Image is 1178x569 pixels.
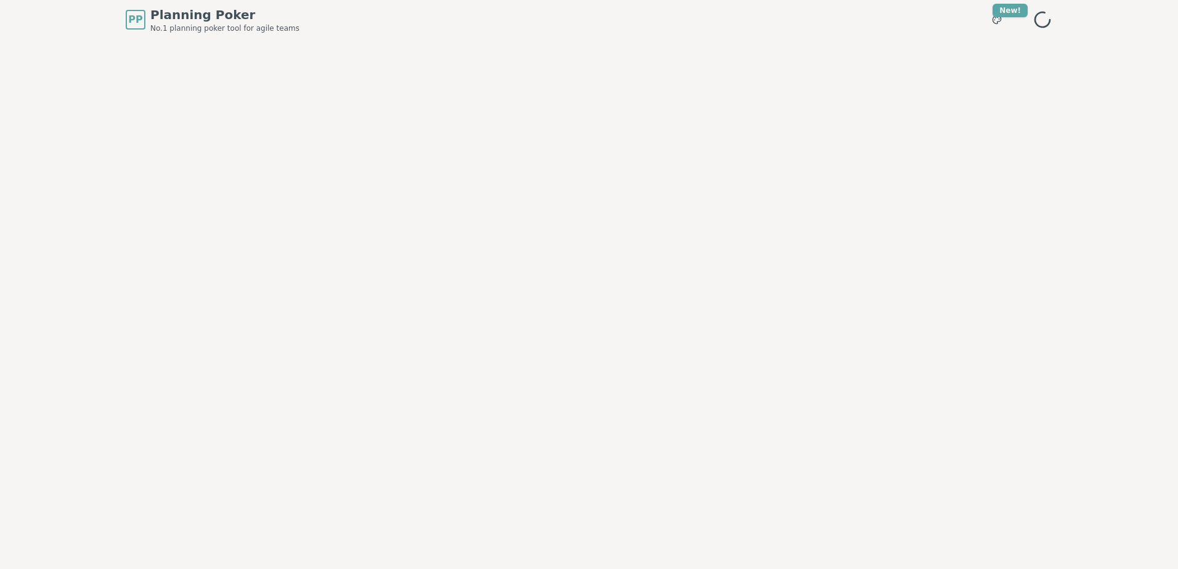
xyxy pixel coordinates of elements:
span: No.1 planning poker tool for agile teams [150,23,299,33]
span: PP [128,12,142,27]
a: PPPlanning PokerNo.1 planning poker tool for agile teams [126,6,299,33]
span: Planning Poker [150,6,299,23]
div: New! [993,4,1028,17]
button: New! [986,9,1008,31]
